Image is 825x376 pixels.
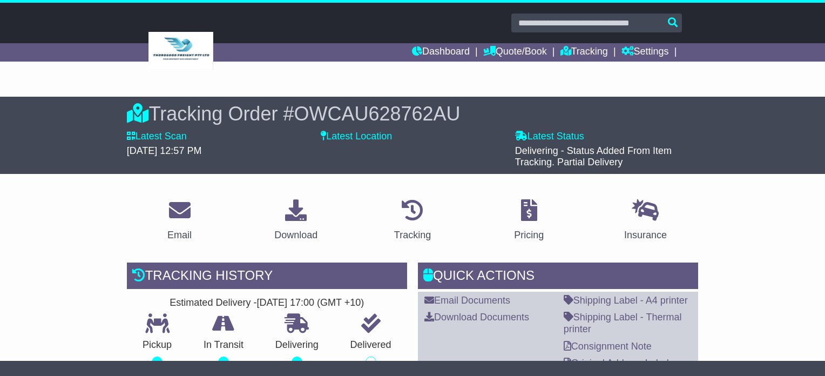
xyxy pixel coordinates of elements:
a: Consignment Note [564,341,652,352]
a: Settings [621,43,669,62]
div: [DATE] 17:00 (GMT +10) [256,297,364,309]
label: Latest Location [321,131,392,143]
div: Download [274,228,317,243]
div: Quick Actions [418,263,698,292]
div: Email [167,228,192,243]
p: In Transit [188,339,260,351]
span: Delivering - Status Added From Item Tracking. Partial Delivery [515,145,672,168]
a: Pricing [507,196,551,246]
label: Latest Scan [127,131,187,143]
label: Latest Status [515,131,584,143]
a: Quote/Book [483,43,547,62]
a: Shipping Label - Thermal printer [564,312,682,334]
div: Pricing [514,228,544,243]
a: Email Documents [424,295,510,306]
a: Email [160,196,199,246]
a: Shipping Label - A4 printer [564,295,688,306]
a: Tracking [387,196,438,246]
p: Pickup [127,339,188,351]
span: [DATE] 12:57 PM [127,145,202,156]
p: Delivered [334,339,407,351]
a: Dashboard [412,43,470,62]
span: OWCAU628762AU [294,103,460,125]
a: Original Address Label [564,358,669,368]
a: Tracking [560,43,608,62]
a: Download [267,196,324,246]
div: Tracking Order # [127,102,699,125]
div: Insurance [624,228,667,243]
p: Delivering [259,339,334,351]
div: Estimated Delivery - [127,297,407,309]
a: Insurance [617,196,674,246]
a: Download Documents [424,312,529,323]
div: Tracking [394,228,431,243]
div: Tracking history [127,263,407,292]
